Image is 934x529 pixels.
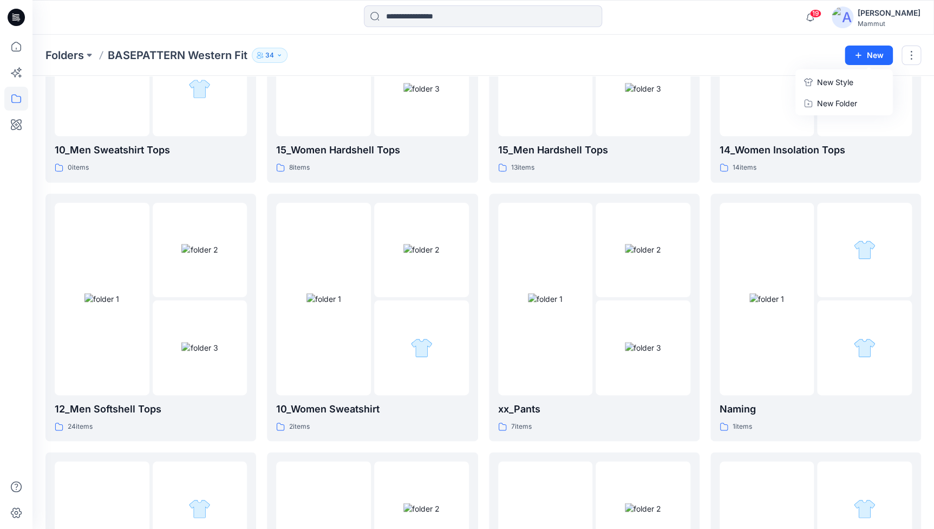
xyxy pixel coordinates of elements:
a: folder 1folder 2folder 312_Men Softshell Tops24items [45,193,256,442]
img: folder 2 [853,238,876,261]
p: 15_Men Hardshell Tops [498,143,690,158]
img: folder 2 [625,244,661,255]
p: 24 items [68,421,93,433]
p: xx_Pants [498,402,690,417]
p: 34 [265,49,274,61]
p: 12_Men Softshell Tops [55,402,247,417]
img: folder 3 [403,83,440,94]
div: [PERSON_NAME] [858,7,920,20]
a: folder 1folder 2folder 310_Women Sweatshirt2items [267,193,478,442]
p: 0 items [68,162,89,173]
img: avatar [832,7,853,28]
img: folder 2 [403,244,440,255]
img: folder 2 [188,498,211,520]
img: folder 3 [181,342,218,353]
p: New Folder [817,98,857,109]
img: folder 3 [188,78,211,100]
p: 8 items [289,162,310,173]
img: folder 1 [528,293,563,305]
p: 14_Women Insolation Tops [720,143,912,158]
p: New Style [817,76,853,89]
p: 10_Men Sweatshirt Tops [55,143,247,158]
img: folder 3 [410,337,433,359]
p: 14 items [733,162,756,173]
a: folder 1folder 2folder 3Naming1items [710,193,921,442]
img: folder 2 [625,503,661,514]
img: folder 3 [853,337,876,359]
p: Naming [720,402,912,417]
img: folder 2 [181,244,218,255]
p: 15_Women Hardshell Tops [276,143,468,158]
button: New [845,46,893,65]
a: folder 1folder 2folder 3xx_Pants7items [489,193,700,442]
p: 2 items [289,421,310,433]
img: folder 3 [625,342,661,353]
img: folder 1 [749,293,784,305]
span: 19 [809,9,821,18]
img: folder 2 [853,498,876,520]
a: Folders [45,48,84,63]
p: 1 items [733,421,752,433]
div: Mammut [858,20,920,28]
img: folder 2 [403,503,440,514]
a: New Style [798,72,891,93]
p: BASEPATTERN Western Fit [108,48,247,63]
p: 10_Women Sweatshirt [276,402,468,417]
img: folder 1 [306,293,341,305]
img: folder 1 [84,293,119,305]
p: 13 items [511,162,534,173]
p: 7 items [511,421,532,433]
button: 34 [252,48,288,63]
img: folder 3 [625,83,661,94]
